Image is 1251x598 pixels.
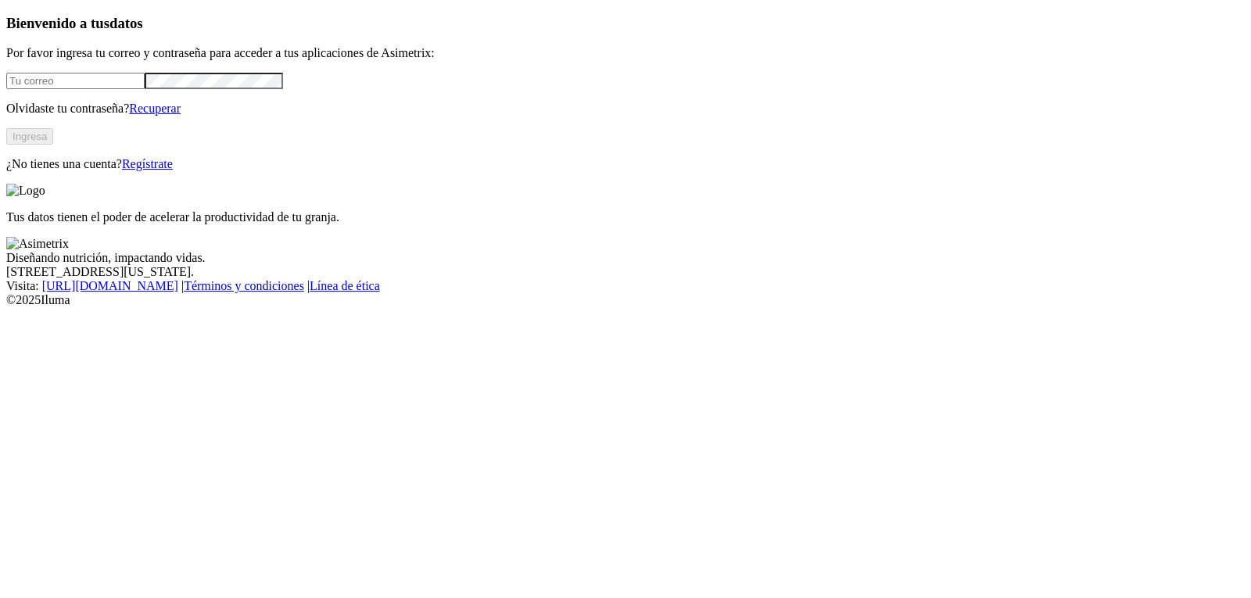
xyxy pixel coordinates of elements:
a: Recuperar [129,102,181,115]
h3: Bienvenido a tus [6,15,1245,32]
img: Asimetrix [6,237,69,251]
a: Términos y condiciones [184,279,304,292]
p: Tus datos tienen el poder de acelerar la productividad de tu granja. [6,210,1245,224]
div: Visita : | | [6,279,1245,293]
input: Tu correo [6,73,145,89]
p: ¿No tienes una cuenta? [6,157,1245,171]
p: Por favor ingresa tu correo y contraseña para acceder a tus aplicaciones de Asimetrix: [6,46,1245,60]
a: Línea de ética [310,279,380,292]
div: Diseñando nutrición, impactando vidas. [6,251,1245,265]
img: Logo [6,184,45,198]
a: [URL][DOMAIN_NAME] [42,279,178,292]
button: Ingresa [6,128,53,145]
p: Olvidaste tu contraseña? [6,102,1245,116]
div: © 2025 Iluma [6,293,1245,307]
div: [STREET_ADDRESS][US_STATE]. [6,265,1245,279]
a: Regístrate [122,157,173,170]
span: datos [109,15,143,31]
